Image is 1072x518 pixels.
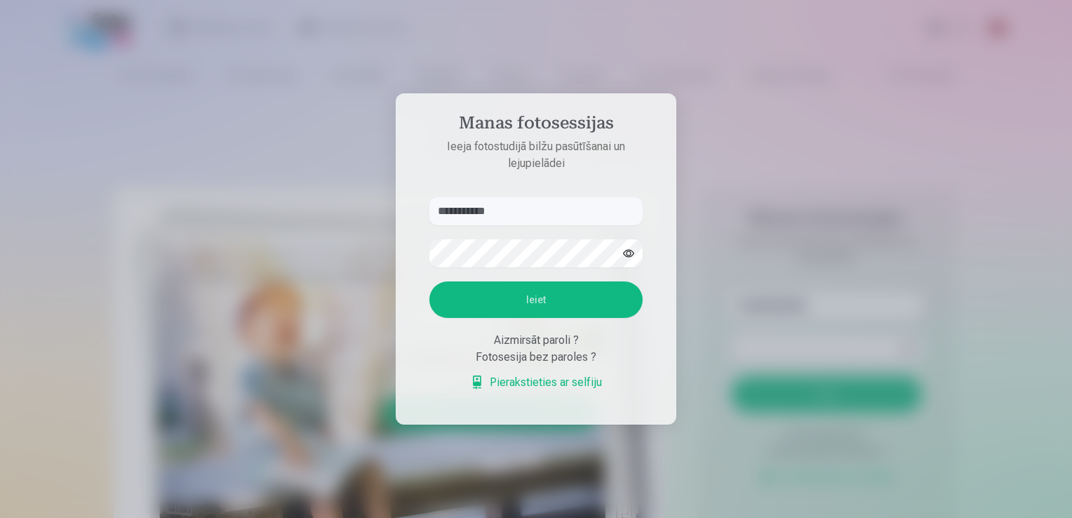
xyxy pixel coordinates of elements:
a: Pierakstieties ar selfiju [470,374,602,391]
p: Ieeja fotostudijā bilžu pasūtīšanai un lejupielādei [415,138,657,172]
h4: Manas fotosessijas [415,113,657,138]
div: Fotosesija bez paroles ? [429,349,643,366]
div: Aizmirsāt paroli ? [429,332,643,349]
button: Ieiet [429,281,643,318]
